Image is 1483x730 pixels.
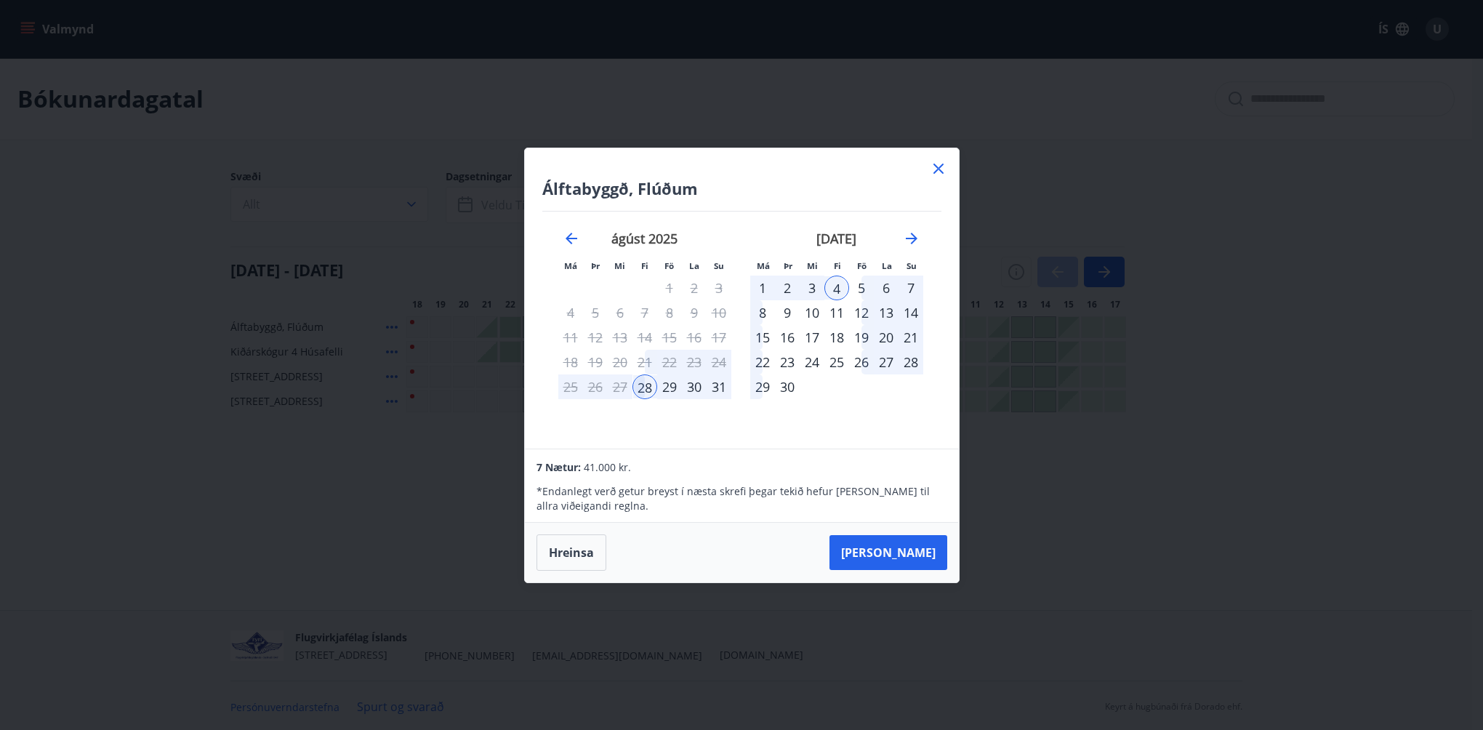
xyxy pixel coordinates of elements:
[750,276,775,300] div: 1
[882,260,892,271] small: La
[874,350,899,374] td: Choose laugardagur, 27. september 2025 as your check-in date. It’s available.
[775,300,800,325] div: 9
[750,300,775,325] div: 8
[899,300,923,325] div: 14
[775,276,800,300] td: Selected. þriðjudagur, 2. september 2025
[899,350,923,374] div: 28
[824,350,849,374] div: 25
[664,260,674,271] small: Fö
[657,350,682,374] td: Choose föstudagur, 22. ágúst 2025 as your check-in date. It’s available.
[775,350,800,374] div: 23
[750,374,775,399] div: 29
[829,535,947,570] button: [PERSON_NAME]
[536,460,581,474] span: 7 Nætur:
[657,276,682,300] td: Not available. föstudagur, 1. ágúst 2025
[874,276,899,300] td: Choose laugardagur, 6. september 2025 as your check-in date. It’s available.
[849,300,874,325] div: 12
[750,276,775,300] td: Selected. mánudagur, 1. september 2025
[583,325,608,350] td: Not available. þriðjudagur, 12. ágúst 2025
[857,260,867,271] small: Fö
[775,325,800,350] td: Choose þriðjudagur, 16. september 2025 as your check-in date. It’s available.
[632,350,657,374] td: Choose fimmtudagur, 21. ágúst 2025 as your check-in date. It’s available.
[800,300,824,325] div: 10
[682,350,707,374] td: Choose laugardagur, 23. ágúst 2025 as your check-in date. It’s available.
[899,300,923,325] td: Choose sunnudagur, 14. september 2025 as your check-in date. It’s available.
[849,350,874,374] td: Choose föstudagur, 26. september 2025 as your check-in date. It’s available.
[800,350,824,374] td: Choose miðvikudagur, 24. september 2025 as your check-in date. It’s available.
[775,325,800,350] div: 16
[874,276,899,300] div: 6
[834,260,841,271] small: Fi
[849,325,874,350] td: Choose föstudagur, 19. september 2025 as your check-in date. It’s available.
[632,300,657,325] td: Not available. fimmtudagur, 7. ágúst 2025
[824,276,849,300] div: 4
[707,374,731,399] div: 31
[907,260,917,271] small: Su
[707,300,731,325] td: Not available. sunnudagur, 10. ágúst 2025
[536,534,606,571] button: Hreinsa
[750,374,775,399] td: Choose mánudagur, 29. september 2025 as your check-in date. It’s available.
[849,276,874,300] td: Choose föstudagur, 5. september 2025 as your check-in date. It’s available.
[657,300,682,325] td: Not available. föstudagur, 8. ágúst 2025
[824,276,849,300] td: Selected as end date. fimmtudagur, 4. september 2025
[800,276,824,300] td: Selected. miðvikudagur, 3. september 2025
[657,374,682,399] td: Selected. föstudagur, 29. ágúst 2025
[807,260,818,271] small: Mi
[632,374,657,399] div: 28
[707,350,731,374] td: Choose sunnudagur, 24. ágúst 2025 as your check-in date. It’s available.
[800,325,824,350] div: 17
[899,276,923,300] td: Choose sunnudagur, 7. september 2025 as your check-in date. It’s available.
[874,300,899,325] td: Choose laugardagur, 13. september 2025 as your check-in date. It’s available.
[824,325,849,350] div: 18
[903,230,920,247] div: Move forward to switch to the next month.
[750,300,775,325] td: Choose mánudagur, 8. september 2025 as your check-in date. It’s available.
[800,325,824,350] td: Choose miðvikudagur, 17. september 2025 as your check-in date. It’s available.
[775,276,800,300] div: 2
[849,350,874,374] div: 26
[682,374,707,399] td: Selected. laugardagur, 30. ágúst 2025
[750,350,775,374] div: 22
[775,374,800,399] div: 30
[899,276,923,300] div: 7
[608,350,632,374] td: Not available. miðvikudagur, 20. ágúst 2025
[563,230,580,247] div: Move backward to switch to the previous month.
[750,325,775,350] div: 15
[849,276,874,300] div: 5
[558,325,583,350] td: Not available. mánudagur, 11. ágúst 2025
[682,276,707,300] td: Not available. laugardagur, 2. ágúst 2025
[707,374,731,399] td: Selected. sunnudagur, 31. ágúst 2025
[564,260,577,271] small: Má
[824,300,849,325] div: 11
[800,300,824,325] td: Choose miðvikudagur, 10. september 2025 as your check-in date. It’s available.
[682,374,707,399] div: 30
[750,325,775,350] td: Choose mánudagur, 15. september 2025 as your check-in date. It’s available.
[558,350,583,374] td: Not available. mánudagur, 18. ágúst 2025
[542,212,941,431] div: Calendar
[707,276,731,300] td: Not available. sunnudagur, 3. ágúst 2025
[657,325,682,350] td: Not available. föstudagur, 15. ágúst 2025
[608,325,632,350] td: Not available. miðvikudagur, 13. ágúst 2025
[714,260,724,271] small: Su
[899,350,923,374] td: Choose sunnudagur, 28. september 2025 as your check-in date. It’s available.
[750,350,775,374] td: Choose mánudagur, 22. september 2025 as your check-in date. It’s available.
[682,325,707,350] td: Not available. laugardagur, 16. ágúst 2025
[816,230,856,247] strong: [DATE]
[611,230,678,247] strong: ágúst 2025
[608,300,632,325] td: Not available. miðvikudagur, 6. ágúst 2025
[689,260,699,271] small: La
[899,325,923,350] td: Choose sunnudagur, 21. september 2025 as your check-in date. It’s available.
[874,325,899,350] td: Choose laugardagur, 20. september 2025 as your check-in date. It’s available.
[614,260,625,271] small: Mi
[775,350,800,374] td: Choose þriðjudagur, 23. september 2025 as your check-in date. It’s available.
[899,325,923,350] div: 21
[757,260,770,271] small: Má
[874,325,899,350] div: 20
[874,300,899,325] div: 13
[775,374,800,399] td: Choose þriðjudagur, 30. september 2025 as your check-in date. It’s available.
[632,374,657,399] td: Selected as start date. fimmtudagur, 28. ágúst 2025
[584,460,631,474] span: 41.000 kr.
[558,300,583,325] td: Not available. mánudagur, 4. ágúst 2025
[824,300,849,325] td: Choose fimmtudagur, 11. september 2025 as your check-in date. It’s available.
[558,374,583,399] td: Choose mánudagur, 25. ágúst 2025 as your check-in date. It’s available.
[707,325,731,350] td: Not available. sunnudagur, 17. ágúst 2025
